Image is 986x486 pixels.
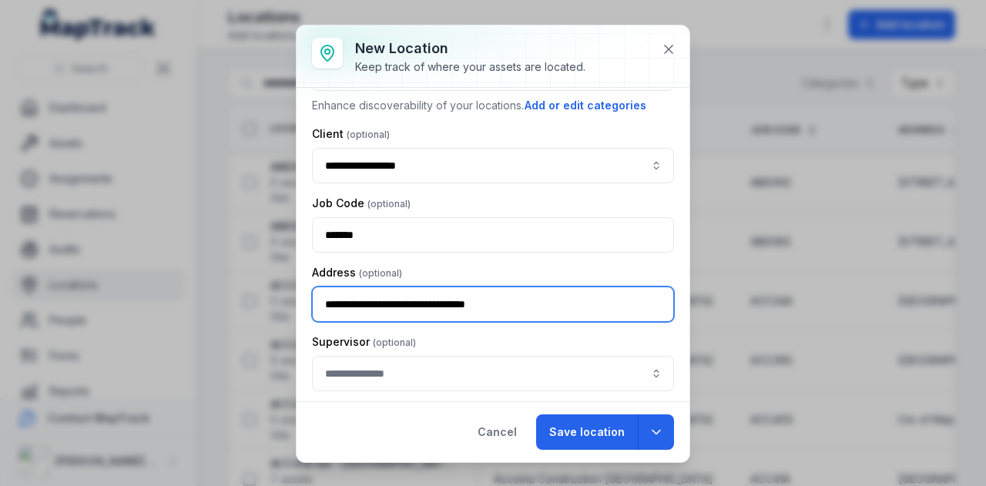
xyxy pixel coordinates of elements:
[355,38,585,59] h3: New location
[312,196,411,211] label: Job Code
[312,356,674,391] input: location-add:cf[81d0394a-6ef5-43eb-8e94-9a203df26854]-label
[312,265,402,280] label: Address
[312,334,416,350] label: Supervisor
[524,97,647,114] button: Add or edit categories
[464,414,530,450] button: Cancel
[312,97,674,114] p: Enhance discoverability of your locations.
[312,126,390,142] label: Client
[536,414,638,450] button: Save location
[312,148,674,183] input: location-add:cf[ce80e3d2-c973-45d5-97be-d8d6c6f36536]-label
[355,59,585,75] div: Keep track of where your assets are located.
